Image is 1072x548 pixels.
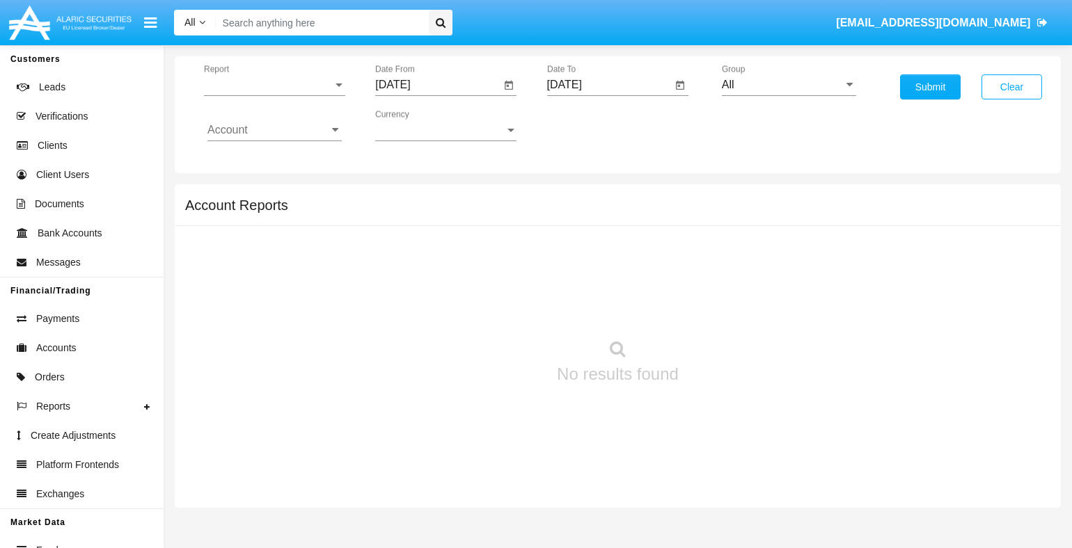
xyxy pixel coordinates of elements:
[982,74,1042,99] button: Clear
[375,124,504,136] span: Currency
[36,399,70,414] span: Reports
[836,17,1030,29] span: [EMAIL_ADDRESS][DOMAIN_NAME]
[36,168,89,182] span: Client Users
[36,255,81,270] span: Messages
[204,79,333,91] span: Report
[830,3,1055,42] a: [EMAIL_ADDRESS][DOMAIN_NAME]
[184,17,196,28] span: All
[557,362,679,387] p: No results found
[35,197,84,211] span: Documents
[7,2,134,43] img: Logo image
[500,77,517,94] button: Open calendar
[36,458,119,472] span: Platform Frontends
[39,80,65,95] span: Leads
[36,109,88,124] span: Verifications
[216,10,424,35] input: Search
[174,15,216,30] a: All
[900,74,961,99] button: Submit
[185,200,288,211] h5: Account Reports
[36,341,77,355] span: Accounts
[38,226,102,241] span: Bank Accounts
[36,487,84,501] span: Exchanges
[31,428,116,443] span: Create Adjustments
[36,312,79,326] span: Payments
[672,77,688,94] button: Open calendar
[35,370,65,385] span: Orders
[38,138,68,153] span: Clients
